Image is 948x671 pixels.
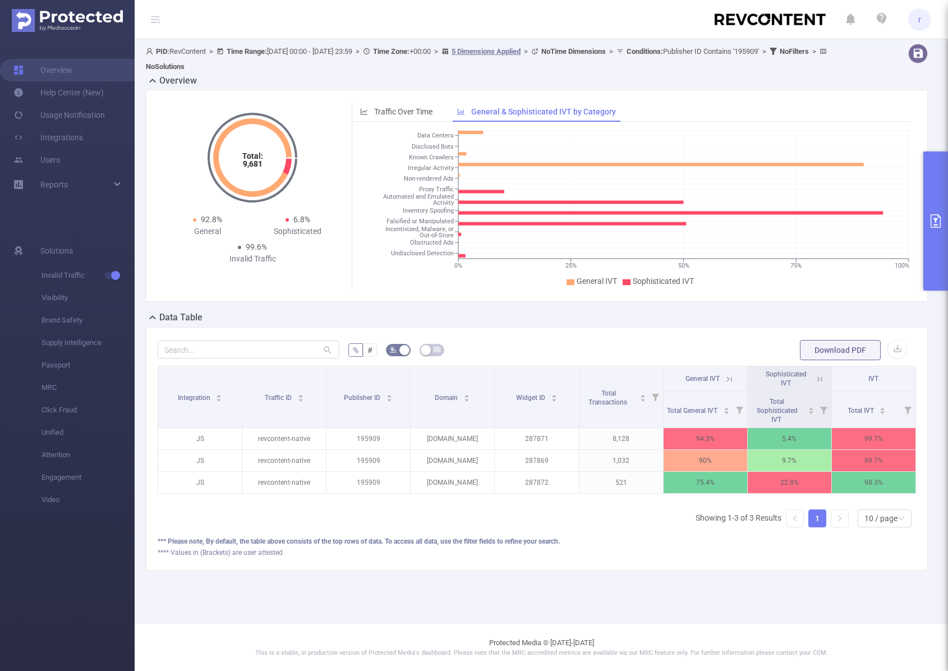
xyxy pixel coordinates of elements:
[40,173,68,196] a: Reports
[808,406,814,409] i: icon: caret-up
[551,393,557,396] i: icon: caret-up
[664,472,747,493] p: 75.4%
[410,240,454,247] tspan: Obstructed Ads
[791,515,798,522] i: icon: left
[790,262,802,269] tspan: 75%
[135,623,948,671] footer: Protected Media © [DATE]-[DATE]
[42,287,135,309] span: Visibility
[577,277,617,286] span: General IVT
[326,428,410,449] p: 195909
[242,428,326,449] p: revcontent-native
[808,410,814,413] i: icon: caret-down
[373,47,409,56] b: Time Zone:
[13,149,60,171] a: Users
[457,108,465,116] i: icon: bar-chart
[880,410,886,413] i: icon: caret-down
[367,346,372,355] span: #
[516,394,547,402] span: Widget ID
[848,407,876,415] span: Total IVT
[541,47,606,56] b: No Time Dimensions
[344,394,382,402] span: Publisher ID
[158,536,916,546] div: *** Please note, By default, the table above consists of the top rows of data. To access all data...
[42,489,135,511] span: Video
[757,398,798,424] span: Total Sophisticated IVT
[158,341,339,359] input: Search...
[146,62,185,71] b: No Solutions
[836,515,843,522] i: icon: right
[390,346,397,353] i: icon: bg-colors
[898,515,905,523] i: icon: down
[411,450,494,471] p: [DOMAIN_NAME]
[832,472,915,493] p: 98.3%
[42,399,135,421] span: Click Fraud
[471,107,616,116] span: General & Sophisticated IVT by Category
[900,392,915,428] i: Filter menu
[723,406,729,409] i: icon: caret-up
[433,200,454,207] tspan: Activity
[246,242,267,251] span: 99.6%
[42,332,135,354] span: Supply Intelligence
[216,397,222,401] i: icon: caret-down
[633,277,694,286] span: Sophisticated IVT
[808,406,814,412] div: Sort
[551,393,558,399] div: Sort
[42,376,135,399] span: MRC
[383,194,454,201] tspan: Automated and Emulated
[808,509,826,527] li: 1
[419,186,454,193] tspan: Proxy Traffic
[42,309,135,332] span: Brand Safety
[723,410,729,413] i: icon: caret-down
[159,311,203,324] h2: Data Table
[326,472,410,493] p: 195909
[664,428,747,449] p: 94.3%
[579,450,663,471] p: 1,032
[832,428,915,449] p: 99.7%
[386,393,393,399] div: Sort
[385,226,454,233] tspan: Incentivized, Malware, or
[748,428,831,449] p: 5.4%
[723,406,730,412] div: Sort
[606,47,616,56] span: >
[417,132,454,140] tspan: Data Centers
[293,215,310,224] span: 6.8%
[780,47,809,56] b: No Filters
[918,8,921,31] span: r
[243,159,263,168] tspan: 9,681
[864,510,898,527] div: 10 / page
[879,406,886,412] div: Sort
[146,47,830,71] span: RevContent [DATE] 00:00 - [DATE] 23:59 +00:00
[206,47,217,56] span: >
[42,444,135,466] span: Attention
[360,108,368,116] i: icon: line-chart
[766,370,807,387] span: Sophisticated IVT
[386,218,454,225] tspan: Falsified or Manipulated
[521,47,531,56] span: >
[786,509,804,527] li: Previous Page
[579,428,663,449] p: 8,128
[163,649,920,658] p: This is a stable, in production version of Protected Media's dashboard. Please note that the MRC ...
[352,47,363,56] span: >
[809,47,820,56] span: >
[831,509,849,527] li: Next Page
[162,226,252,237] div: General
[13,126,83,149] a: Integrations
[800,340,881,360] button: Download PDF
[454,262,462,269] tspan: 0%
[759,47,770,56] span: >
[42,264,135,287] span: Invalid Traffic
[895,262,909,269] tspan: 100%
[13,81,104,104] a: Help Center (New)
[639,393,646,399] div: Sort
[551,397,557,401] i: icon: caret-down
[639,397,646,401] i: icon: caret-down
[748,450,831,471] p: 9.7%
[464,397,470,401] i: icon: caret-down
[208,253,298,265] div: Invalid Traffic
[42,354,135,376] span: Passport
[664,450,747,471] p: 90%
[391,250,454,258] tspan: Undisclosed Detection
[386,393,393,396] i: icon: caret-up
[178,394,212,402] span: Integration
[265,394,293,402] span: Traffic ID
[403,207,454,214] tspan: Inventory Spoofing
